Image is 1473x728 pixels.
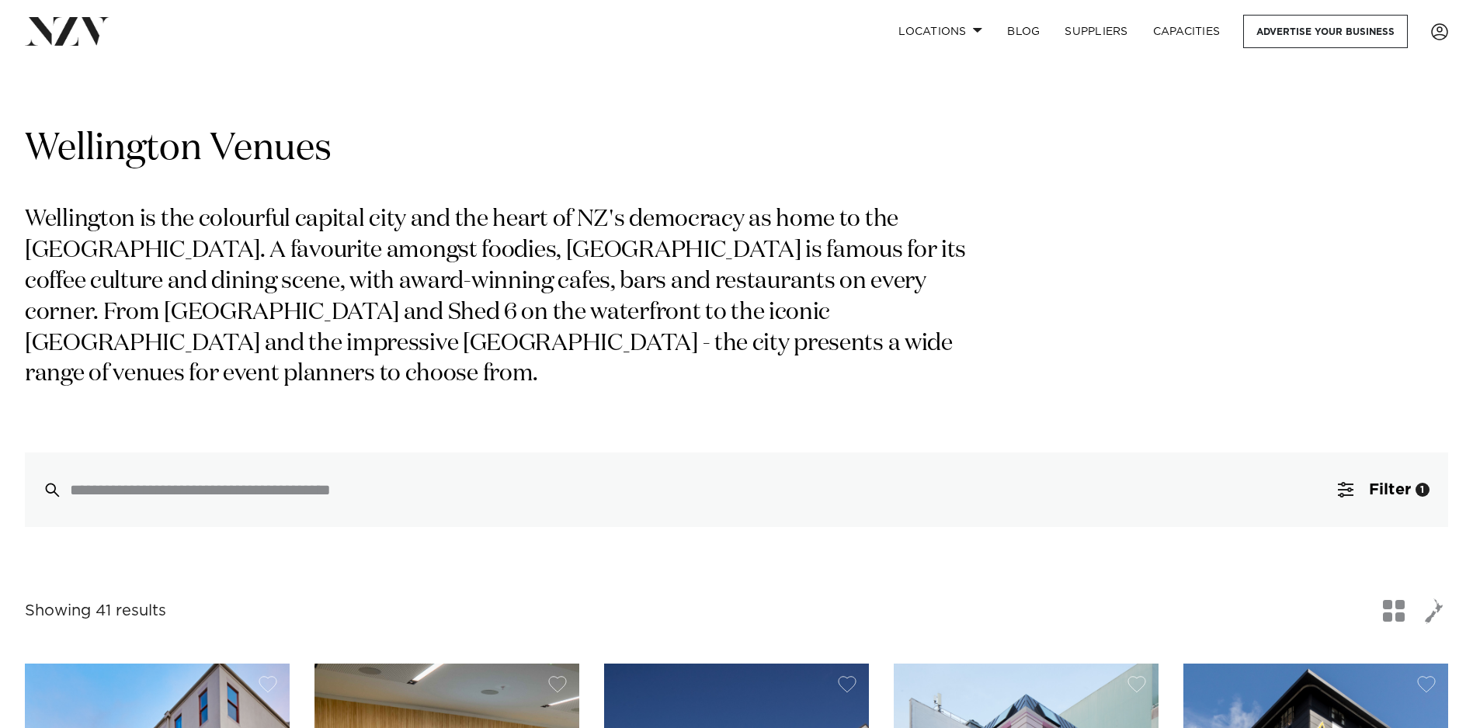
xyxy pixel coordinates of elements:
a: Advertise your business [1243,15,1408,48]
img: nzv-logo.png [25,17,109,45]
a: Capacities [1141,15,1233,48]
div: 1 [1416,483,1430,497]
a: BLOG [995,15,1052,48]
a: Locations [886,15,995,48]
span: Filter [1369,482,1411,497]
a: SUPPLIERS [1052,15,1140,48]
p: Wellington is the colourful capital city and the heart of NZ's democracy as home to the [GEOGRAPH... [25,205,985,390]
button: Filter1 [1319,452,1448,527]
div: Showing 41 results [25,599,166,623]
h1: Wellington Venues [25,125,1448,174]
